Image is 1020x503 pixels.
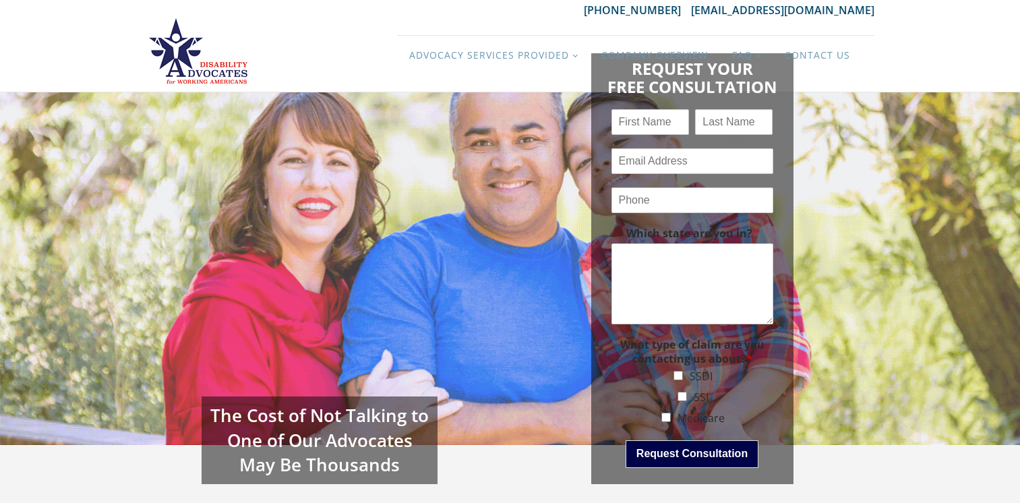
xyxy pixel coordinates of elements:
label: What type of claim are you contacting us about? [611,338,773,366]
input: Last Name [695,109,773,135]
input: First Name [611,109,689,135]
button: Request Consultation [626,440,758,467]
label: SSDI [690,369,713,384]
a: [PHONE_NUMBER] [584,3,691,18]
a: [EMAIL_ADDRESS][DOMAIN_NAME] [691,3,874,18]
label: Medicare [678,411,725,425]
a: Company Overview [589,36,720,75]
a: Contact Us [773,36,862,75]
input: Email Address [611,148,773,174]
label: Which state are you in? [611,227,773,241]
div: The Cost of Not Talking to One of Our Advocates May Be Thousands [202,396,438,483]
a: FAQ [720,36,773,75]
label: SSI [694,390,709,405]
a: Advocacy Services Provided [397,36,589,75]
input: Phone [611,187,773,213]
